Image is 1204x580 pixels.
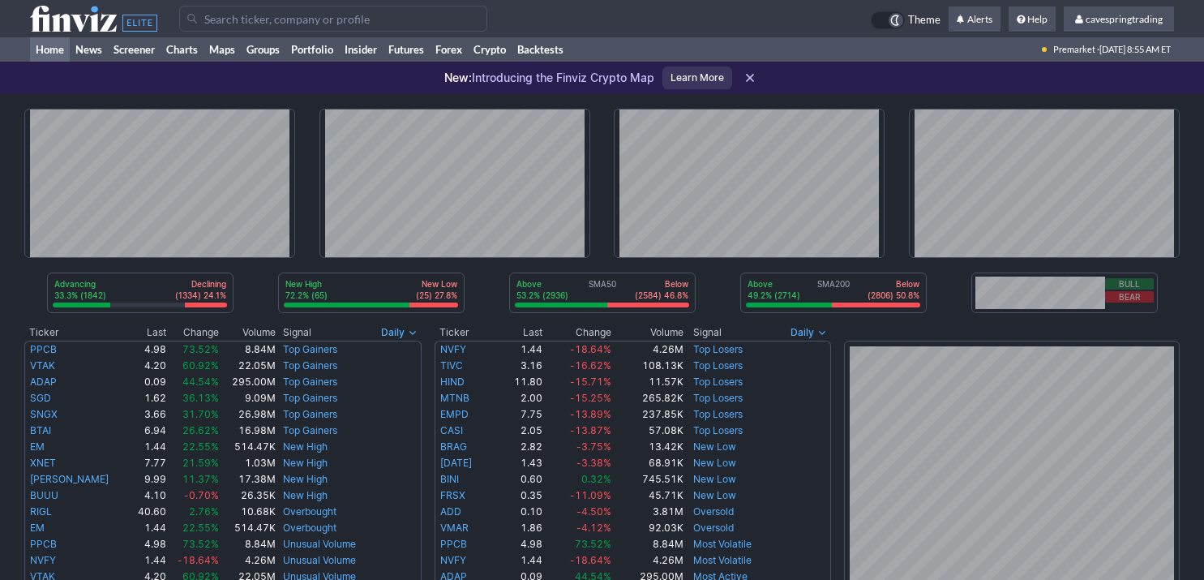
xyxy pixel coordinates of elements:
a: Overbought [283,522,336,534]
td: 13.42K [612,439,685,455]
td: 745.51K [612,471,685,488]
p: (1334) 24.1% [175,290,226,301]
p: Introducing the Finviz Crypto Map [444,70,654,86]
a: VMAR [440,522,469,534]
a: New High [283,489,328,501]
span: Daily [381,324,405,341]
span: -18.64% [570,343,611,355]
a: Insider [339,37,383,62]
span: cavespringtrading [1086,13,1163,25]
p: New High [285,278,328,290]
td: 108.13K [612,358,685,374]
p: Below [868,278,919,290]
span: 22.55% [182,440,219,453]
span: -11.09% [570,489,611,501]
td: 514.47K [220,520,276,536]
a: Top Gainers [283,424,337,436]
a: Top Gainers [283,408,337,420]
a: Overbought [283,505,336,518]
span: Daily [791,324,814,341]
button: Bull [1105,278,1154,290]
p: (2806) 50.8% [868,290,919,301]
span: 21.59% [182,457,219,469]
span: 36.13% [182,392,219,404]
span: -4.12% [576,522,611,534]
a: Forex [430,37,468,62]
td: 0.60 [495,471,543,488]
span: Signal [283,326,311,339]
a: Oversold [693,522,734,534]
span: 11.37% [182,473,219,485]
th: Last [130,324,167,341]
a: New High [283,440,328,453]
td: 1.44 [130,439,167,455]
p: Above [748,278,800,290]
a: EM [30,440,45,453]
td: 11.57K [612,374,685,390]
p: 49.2% (2714) [748,290,800,301]
a: BINI [440,473,459,485]
td: 17.38M [220,471,276,488]
p: Declining [175,278,226,290]
a: RIGL [30,505,52,518]
a: Oversold [693,505,734,518]
p: 53.2% (2936) [516,290,568,301]
a: TIVC [440,359,463,372]
th: Change [167,324,221,341]
a: MTNB [440,392,469,404]
span: -4.50% [576,505,611,518]
th: Ticker [435,324,495,341]
td: 1.44 [495,552,543,569]
td: 1.62 [130,390,167,406]
p: New Low [416,278,457,290]
td: 4.26M [612,552,685,569]
a: PPCB [30,538,57,550]
td: 68.91K [612,455,685,471]
a: Top Losers [693,343,743,355]
span: -15.71% [570,376,611,388]
a: Top Losers [693,359,743,372]
a: NVFY [440,554,466,566]
a: New Low [693,440,736,453]
a: Maps [204,37,241,62]
td: 237.85K [612,406,685,423]
td: 1.43 [495,455,543,471]
a: HIND [440,376,465,388]
td: 1.03M [220,455,276,471]
span: -13.87% [570,424,611,436]
td: 7.75 [495,406,543,423]
a: Crypto [468,37,512,62]
span: -3.38% [576,457,611,469]
a: Charts [161,37,204,62]
a: Top Gainers [283,392,337,404]
td: 22.05M [220,358,276,374]
a: BTAI [30,424,51,436]
p: Below [635,278,688,290]
p: (2584) 46.8% [635,290,688,301]
a: Help [1009,6,1056,32]
span: [DATE] 8:55 AM ET [1099,37,1171,62]
a: News [70,37,108,62]
span: -18.64% [178,554,219,566]
span: 73.52% [182,538,219,550]
td: 92.03K [612,520,685,536]
td: 0.35 [495,488,543,504]
a: Top Gainers [283,343,337,355]
button: Signals interval [377,324,422,341]
td: 4.98 [130,536,167,552]
a: ADAP [30,376,57,388]
td: 45.71K [612,488,685,504]
a: Unusual Volume [283,554,356,566]
span: 60.92% [182,359,219,372]
td: 1.44 [495,341,543,358]
p: Above [516,278,568,290]
a: New Low [693,473,736,485]
a: New Low [693,489,736,501]
th: Volume [220,324,276,341]
a: Top Losers [693,424,743,436]
a: New High [283,473,328,485]
span: 0.32% [581,473,611,485]
td: 0.09 [130,374,167,390]
span: New: [444,71,472,84]
div: SMA200 [746,278,921,303]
